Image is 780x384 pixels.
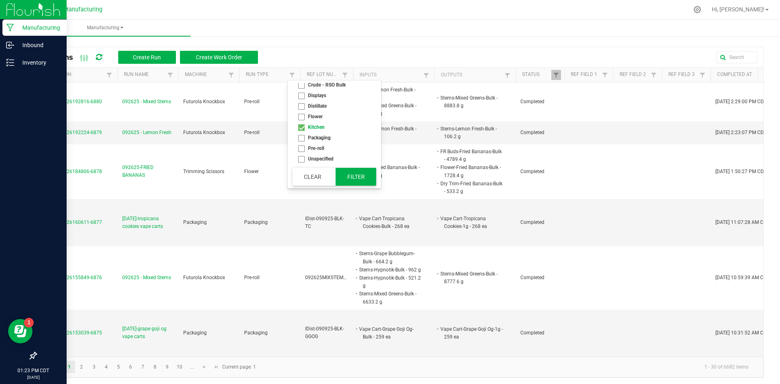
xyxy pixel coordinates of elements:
[63,6,102,13] span: Manufacturing
[180,51,258,64] button: Create Work Order
[104,70,114,80] a: Filter
[196,54,242,61] span: Create Work Order
[292,168,333,186] button: Clear
[434,68,516,82] th: Outputs
[122,215,173,230] span: [DATE]-tropicana cookies vape carts
[14,23,63,33] p: Manufacturing
[6,24,14,32] inline-svg: Manufacturing
[183,219,207,225] span: Packaging
[124,72,165,78] a: Run NameSortable
[183,330,207,336] span: Packaging
[520,219,544,225] span: Completed
[226,70,236,80] a: Filter
[692,6,702,13] div: Manage settings
[4,367,63,374] p: 01:23 PM CDT
[36,357,763,377] kendo-pager: Current page: 1
[520,169,544,174] span: Completed
[261,360,755,374] kendo-pager-info: 1 - 30 of 6682 items
[353,68,434,82] th: Inputs
[358,86,422,102] li: Stems-Lemon Fresh-Bulk - 106.2 g
[358,290,422,306] li: Stems-Mixed Greens-Bulk - 6633.2 g
[715,99,767,104] span: [DATE] 2:29:00 PM CDT
[503,70,512,80] a: Filter
[307,72,340,78] a: Ref Lot NumberSortable
[439,125,503,141] li: Stems-Lemon Fresh-Bulk - 106.2 g
[42,50,264,64] div: All Runs
[183,130,225,135] span: Futurola Knockbox
[125,361,136,373] a: Page 6
[41,275,102,280] span: MP-20250926155849-6876
[305,216,344,229] span: IDist-090925-BLK-TC
[122,164,173,179] span: 092625-FRIED BANANAS
[439,148,503,163] li: FR Buds-Fried Bananas-Bulk - 4789.4 g
[244,330,268,336] span: Packaging
[183,275,225,280] span: Futurola Knockbox
[122,325,173,341] span: [DATE]-grape goji og vape carts
[113,361,124,373] a: Page 5
[520,330,544,336] span: Completed
[14,58,63,67] p: Inventory
[133,54,161,61] span: Create Run
[668,72,697,78] a: Ref Field 3Sortable
[421,70,431,80] a: Filter
[201,364,208,370] span: Go to the next page
[122,98,171,106] span: 092625 - Mixed Stems
[287,70,297,80] a: Filter
[358,325,422,341] li: Vape Cart-Grape Goji Og-Bulk - 259 ea
[183,99,225,104] span: Futurola Knockbox
[186,361,198,373] a: Page 11
[358,163,422,179] li: Flower-Fried Bananas-Bulk - 7130.4 g
[76,361,87,373] a: Page 2
[244,169,259,174] span: Flower
[161,361,173,373] a: Page 9
[41,330,102,336] span: MP-20250926153039-6875
[174,361,186,373] a: Page 10
[620,72,648,78] a: Ref Field 2Sortable
[137,361,149,373] a: Page 7
[213,364,220,370] span: Go to the last page
[305,275,349,280] span: 092625MIXSTEMPR
[24,318,34,328] iframe: Resource center unread badge
[149,361,161,373] a: Page 8
[19,20,191,37] a: Manufacturing
[358,249,422,265] li: Stems-Grape Bubblegum-Bulk - 664.2 g
[358,266,422,274] li: Stems-Hypnotik-Bulk - 962 g
[6,59,14,67] inline-svg: Inventory
[439,270,503,286] li: Stems-Mixed Greens-Bulk - 8777.6 g
[8,319,32,343] iframe: Resource center
[118,51,176,64] button: Create Run
[210,361,222,373] a: Go to the last page
[439,180,503,195] li: Dry Trim-Fried Bananas-Bulk - 533.2 g
[520,275,544,280] span: Completed
[715,275,769,280] span: [DATE] 10:59:39 AM CDT
[4,374,63,380] p: [DATE]
[19,24,191,31] span: Manufacturing
[717,51,757,63] input: Search
[698,70,707,80] a: Filter
[712,6,765,13] span: Hi, [PERSON_NAME]!
[42,72,104,78] a: ExtractionSortable
[41,219,102,225] span: MP-20250926160611-6877
[244,219,268,225] span: Packaging
[244,275,260,280] span: Pre-roll
[520,99,544,104] span: Completed
[522,72,551,78] a: StatusSortable
[185,72,226,78] a: MachineSortable
[305,326,344,339] span: IDist-090925-BLK-GGOG
[358,274,422,290] li: Stems-Hypnotik-Bulk - 521.2 g
[63,361,75,373] a: Page 1
[551,70,561,80] a: Filter
[340,70,350,80] a: Filter
[199,361,210,373] a: Go to the next page
[571,72,600,78] a: Ref Field 1Sortable
[14,40,63,50] p: Inbound
[41,130,102,135] span: MP-20250926192224-6879
[439,325,503,341] li: Vape Cart-Grape Goji Og-1g - 259 ea
[439,163,503,179] li: Flower-Fried Bananas-Bulk - 1728.4 g
[122,129,171,137] span: 092625 - Lemon Fresh
[88,361,100,373] a: Page 3
[520,130,544,135] span: Completed
[41,169,102,174] span: MP-20250926184806-6878
[439,215,503,230] li: Vape Cart-Tropicana Cookies-1g - 268 ea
